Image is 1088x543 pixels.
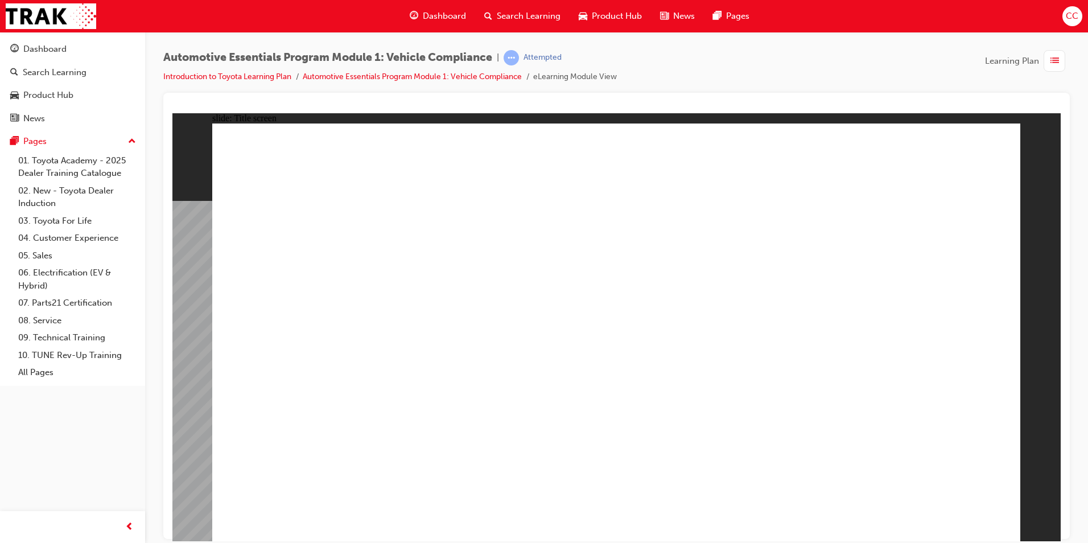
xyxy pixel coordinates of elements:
a: Introduction to Toyota Learning Plan [163,72,291,81]
div: Search Learning [23,66,86,79]
a: 07. Parts21 Certification [14,294,141,312]
button: DashboardSearch LearningProduct HubNews [5,36,141,131]
a: 03. Toyota For Life [14,212,141,230]
a: 04. Customer Experience [14,229,141,247]
div: Attempted [524,52,562,63]
button: Pages [5,131,141,152]
a: 01. Toyota Academy - 2025 Dealer Training Catalogue [14,152,141,182]
div: Product Hub [23,89,73,102]
span: Search Learning [497,10,561,23]
span: CC [1066,10,1078,23]
span: Pages [726,10,749,23]
span: Automotive Essentials Program Module 1: Vehicle Compliance [163,51,492,64]
a: 02. New - Toyota Dealer Induction [14,182,141,212]
li: eLearning Module View [533,71,617,84]
span: up-icon [128,134,136,149]
a: news-iconNews [651,5,704,28]
span: learningRecordVerb_ATTEMPT-icon [504,50,519,65]
span: guage-icon [10,44,19,55]
div: News [23,112,45,125]
button: Learning Plan [985,50,1070,72]
img: Trak [6,3,96,29]
a: Automotive Essentials Program Module 1: Vehicle Compliance [303,72,522,81]
a: 05. Sales [14,247,141,265]
a: search-iconSearch Learning [475,5,570,28]
a: Search Learning [5,62,141,83]
a: car-iconProduct Hub [570,5,651,28]
a: 08. Service [14,312,141,330]
span: car-icon [579,9,587,23]
span: guage-icon [410,9,418,23]
span: search-icon [484,9,492,23]
a: 06. Electrification (EV & Hybrid) [14,264,141,294]
span: search-icon [10,68,18,78]
span: pages-icon [10,137,19,147]
a: Product Hub [5,85,141,106]
button: CC [1062,6,1082,26]
a: Dashboard [5,39,141,60]
span: Dashboard [423,10,466,23]
a: 10. TUNE Rev-Up Training [14,347,141,364]
span: pages-icon [713,9,722,23]
span: Learning Plan [985,55,1039,68]
a: All Pages [14,364,141,381]
div: Dashboard [23,43,67,56]
a: 09. Technical Training [14,329,141,347]
div: Pages [23,135,47,148]
span: prev-icon [125,520,134,534]
span: | [497,51,499,64]
a: pages-iconPages [704,5,759,28]
a: guage-iconDashboard [401,5,475,28]
span: news-icon [660,9,669,23]
span: list-icon [1050,54,1059,68]
a: News [5,108,141,129]
span: News [673,10,695,23]
span: Product Hub [592,10,642,23]
span: car-icon [10,90,19,101]
span: news-icon [10,114,19,124]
